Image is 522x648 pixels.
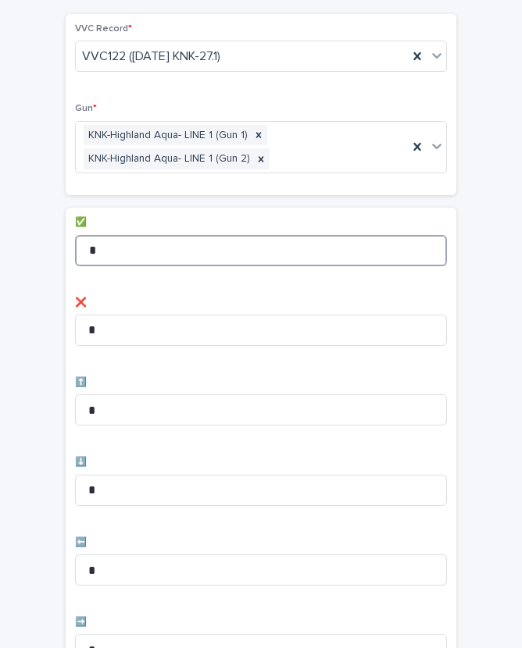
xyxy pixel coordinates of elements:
span: VVC122 ([DATE] KNK-27.1) [82,48,220,65]
span: ⬇️ [75,458,87,467]
span: VVC Record [75,24,132,34]
span: ⬅️ [75,538,87,547]
span: ✅ [75,218,87,227]
span: ➡️ [75,618,87,627]
span: ❌ [75,298,87,308]
div: KNK-Highland Aqua- LINE 1 (Gun 2) [84,148,252,169]
span: Gun [75,104,97,113]
div: KNK-Highland Aqua- LINE 1 (Gun 1) [84,125,250,146]
span: ⬆️ [75,378,87,387]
